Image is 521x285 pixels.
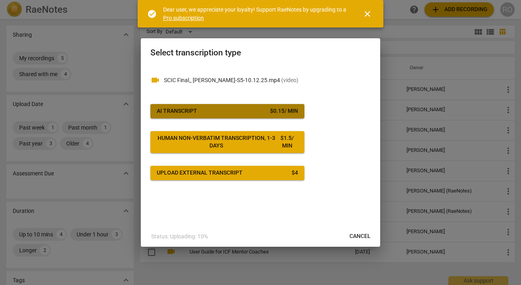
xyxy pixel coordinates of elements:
[150,75,160,85] span: videocam
[292,169,298,177] div: $ 4
[281,77,298,83] span: ( video )
[157,134,276,150] div: Human non-verbatim transcription, 1-3 days
[164,76,371,85] p: SCIC Final_ Rosie-Tori-S5-10.12.25.mp4(video)
[150,48,371,58] h2: Select transcription type
[147,9,157,19] span: check_circle
[363,9,372,19] span: close
[270,107,298,115] div: $ 0.15 / min
[343,229,377,244] button: Cancel
[157,107,197,115] div: AI Transcript
[150,104,304,118] button: AI Transcript$0.15/ min
[276,134,298,150] div: $ 1.5 / min
[349,232,371,240] span: Cancel
[150,166,304,180] button: Upload external transcript$4
[163,15,204,21] a: Pro subscription
[150,131,304,153] button: Human non-verbatim transcription, 1-3 days$1.5/ min
[151,232,208,241] p: Status: Uploading: 10%
[163,6,348,22] div: Dear user, we appreciate your loyalty! Support RaeNotes by upgrading to a
[157,169,243,177] div: Upload external transcript
[358,4,377,24] button: Close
